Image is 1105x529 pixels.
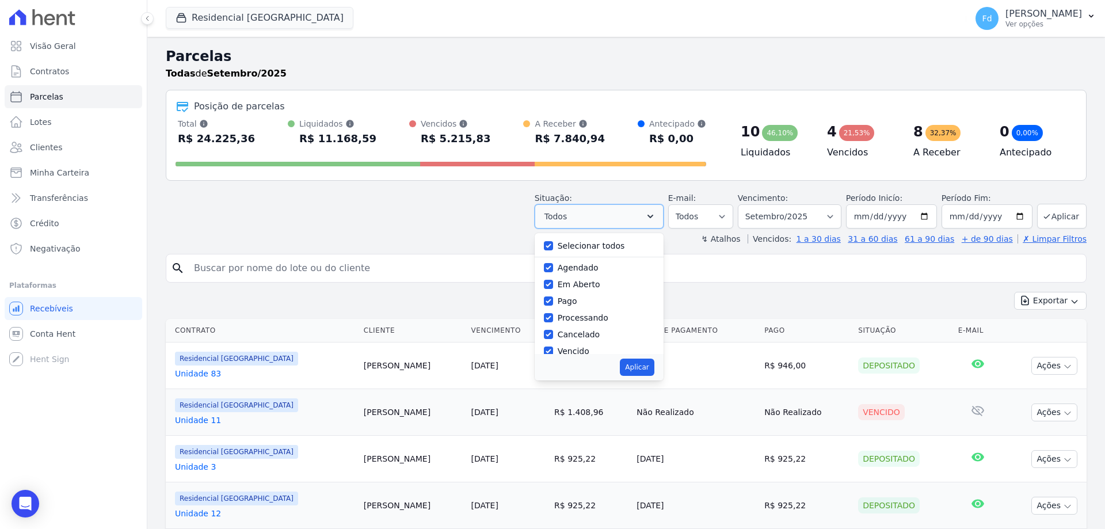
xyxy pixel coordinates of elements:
[187,257,1081,280] input: Buscar por nome do lote ou do cliente
[858,357,920,374] div: Depositado
[467,319,550,342] th: Vencimento
[12,490,39,517] div: Open Intercom Messenger
[299,130,376,148] div: R$ 11.168,59
[632,482,760,529] td: [DATE]
[5,35,142,58] a: Visão Geral
[421,130,490,148] div: R$ 5.215,83
[649,118,706,130] div: Antecipado
[1012,125,1043,141] div: 0,00%
[848,234,897,243] a: 31 a 60 dias
[175,368,355,379] a: Unidade 83
[741,146,809,159] h4: Liquidados
[166,67,287,81] p: de
[5,111,142,134] a: Lotes
[797,234,841,243] a: 1 a 30 dias
[5,60,142,83] a: Contratos
[982,14,992,22] span: Fd
[5,136,142,159] a: Clientes
[962,234,1013,243] a: + de 90 dias
[5,85,142,108] a: Parcelas
[558,313,608,322] label: Processando
[853,319,954,342] th: Situação
[359,436,467,482] td: [PERSON_NAME]
[858,497,920,513] div: Depositado
[178,130,255,148] div: R$ 24.225,36
[1000,146,1068,159] h4: Antecipado
[175,461,355,473] a: Unidade 3
[632,342,760,389] td: [DATE]
[175,445,298,459] span: Residencial [GEOGRAPHIC_DATA]
[9,279,138,292] div: Plataformas
[535,204,664,229] button: Todos
[175,398,298,412] span: Residencial [GEOGRAPHIC_DATA]
[760,389,853,436] td: Não Realizado
[760,482,853,529] td: R$ 925,22
[905,234,954,243] a: 61 a 90 dias
[421,118,490,130] div: Vencidos
[30,243,81,254] span: Negativação
[558,263,599,272] label: Agendado
[954,319,1003,342] th: E-mail
[30,116,52,128] span: Lotes
[558,330,600,339] label: Cancelado
[827,146,895,159] h4: Vencidos
[30,303,73,314] span: Recebíveis
[544,210,567,223] span: Todos
[535,193,572,203] label: Situação:
[760,436,853,482] td: R$ 925,22
[30,142,62,153] span: Clientes
[30,218,59,229] span: Crédito
[166,7,353,29] button: Residencial [GEOGRAPHIC_DATA]
[1018,234,1087,243] a: ✗ Limpar Filtros
[359,482,467,529] td: [PERSON_NAME]
[5,237,142,260] a: Negativação
[1005,8,1082,20] p: [PERSON_NAME]
[1000,123,1009,141] div: 0
[175,414,355,426] a: Unidade 11
[632,319,760,342] th: Data de Pagamento
[762,125,798,141] div: 46,10%
[535,130,604,148] div: R$ 7.840,94
[913,123,923,141] div: 8
[166,46,1087,67] h2: Parcelas
[5,161,142,184] a: Minha Carteira
[839,125,875,141] div: 21,53%
[1005,20,1082,29] p: Ver opções
[738,193,788,203] label: Vencimento:
[535,118,604,130] div: A Receber
[748,234,791,243] label: Vencidos:
[701,234,740,243] label: ↯ Atalhos
[5,212,142,235] a: Crédito
[925,125,961,141] div: 32,37%
[632,436,760,482] td: [DATE]
[175,352,298,366] span: Residencial [GEOGRAPHIC_DATA]
[166,68,196,79] strong: Todas
[620,359,654,376] button: Aplicar
[760,319,853,342] th: Pago
[1031,450,1077,468] button: Ações
[558,296,577,306] label: Pago
[175,492,298,505] span: Residencial [GEOGRAPHIC_DATA]
[558,347,589,356] label: Vencido
[632,389,760,436] td: Não Realizado
[649,130,706,148] div: R$ 0,00
[194,100,285,113] div: Posição de parcelas
[299,118,376,130] div: Liquidados
[30,192,88,204] span: Transferências
[858,404,905,420] div: Vencido
[166,319,359,342] th: Contrato
[471,454,498,463] a: [DATE]
[30,66,69,77] span: Contratos
[827,123,837,141] div: 4
[30,328,75,340] span: Conta Hent
[942,192,1032,204] label: Período Fim:
[1014,292,1087,310] button: Exportar
[1031,404,1077,421] button: Ações
[30,91,63,102] span: Parcelas
[175,508,355,519] a: Unidade 12
[1037,204,1087,229] button: Aplicar
[966,2,1105,35] button: Fd [PERSON_NAME] Ver opções
[471,361,498,370] a: [DATE]
[760,342,853,389] td: R$ 946,00
[913,146,981,159] h4: A Receber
